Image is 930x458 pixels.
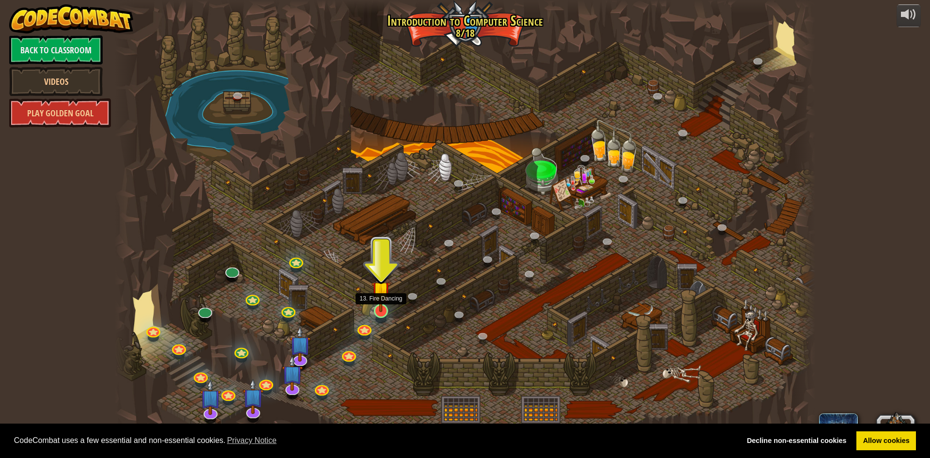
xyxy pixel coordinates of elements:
[243,379,263,414] img: level-banner-unstarted-subscriber.png
[282,356,302,391] img: level-banner-unstarted-subscriber.png
[740,431,853,451] a: deny cookies
[856,431,916,451] a: allow cookies
[372,269,390,312] img: level-banner-started.png
[897,4,921,27] button: Adjust volume
[201,380,221,415] img: level-banner-unstarted-subscriber.png
[9,35,103,64] a: Back to Classroom
[9,67,103,96] a: Videos
[290,327,310,362] img: level-banner-unstarted-subscriber.png
[9,4,133,33] img: CodeCombat - Learn how to code by playing a game
[226,433,279,448] a: learn more about cookies
[14,433,733,448] span: CodeCombat uses a few essential and non-essential cookies.
[9,98,111,127] a: Play Golden Goal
